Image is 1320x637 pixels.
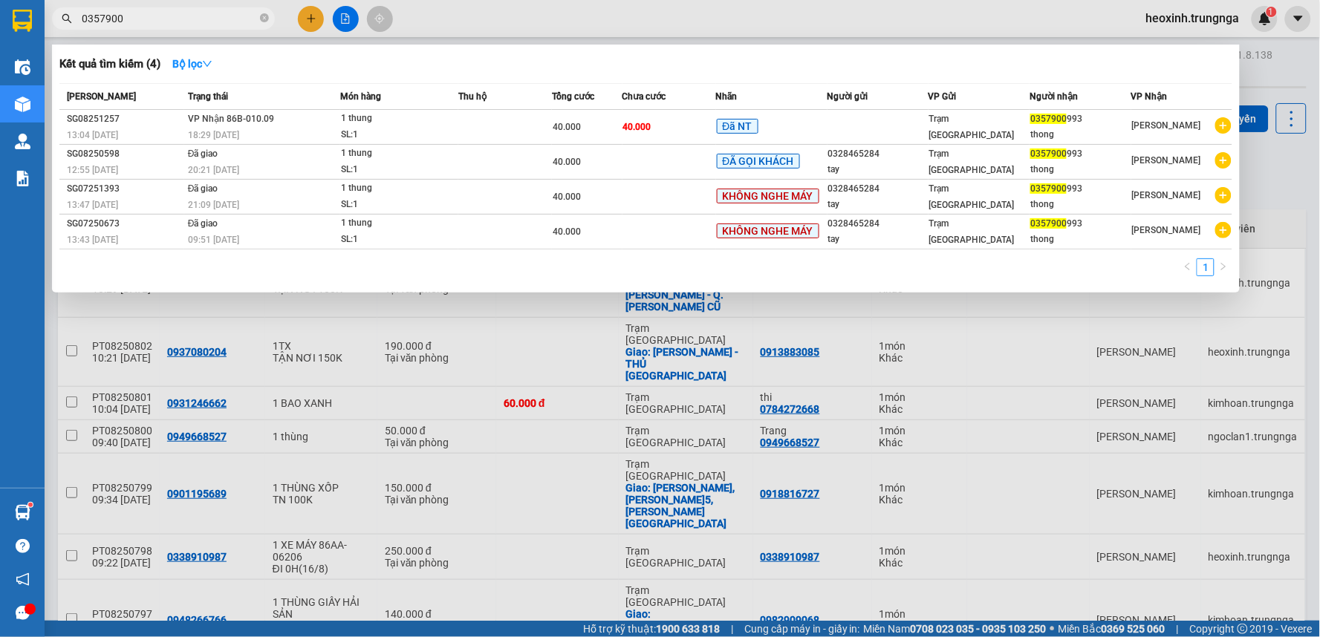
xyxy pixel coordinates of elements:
[1132,155,1201,166] span: [PERSON_NAME]
[160,52,224,76] button: Bộ lọcdown
[1219,262,1228,271] span: right
[1197,259,1214,275] a: 1
[188,200,239,210] span: 21:09 [DATE]
[103,63,198,112] li: VP Trạm [GEOGRAPHIC_DATA]
[341,111,452,127] div: 1 thung
[15,59,30,75] img: warehouse-icon
[717,119,758,134] span: Đã NT
[1215,152,1232,169] span: plus-circle
[1132,225,1201,235] span: [PERSON_NAME]
[15,171,30,186] img: solution-icon
[1030,181,1130,197] div: 993
[188,148,218,159] span: Đã giao
[553,226,581,237] span: 40.000
[1183,262,1192,271] span: left
[15,505,30,520] img: warehouse-icon
[1030,232,1130,247] div: thong
[28,503,33,507] sup: 1
[188,235,239,245] span: 09:51 [DATE]
[553,122,581,132] span: 40.000
[260,12,269,26] span: close-circle
[67,165,118,175] span: 12:55 [DATE]
[16,539,30,553] span: question-circle
[188,218,218,229] span: Đã giao
[82,10,257,27] input: Tìm tên, số ĐT hoặc mã đơn
[7,7,59,59] img: logo.jpg
[67,200,118,210] span: 13:47 [DATE]
[7,82,18,93] span: environment
[15,134,30,149] img: warehouse-icon
[1215,222,1232,238] span: plus-circle
[929,148,1015,175] span: Trạm [GEOGRAPHIC_DATA]
[1030,216,1130,232] div: 993
[67,130,118,140] span: 13:04 [DATE]
[260,13,269,22] span: close-circle
[929,114,1015,140] span: Trạm [GEOGRAPHIC_DATA]
[341,215,452,232] div: 1 thung
[1030,146,1130,162] div: 993
[828,91,868,102] span: Người gửi
[340,91,381,102] span: Món hàng
[341,197,452,213] div: SL: 1
[1030,183,1067,194] span: 0357900
[7,82,98,126] b: T1 [PERSON_NAME], P [PERSON_NAME]
[1030,114,1067,124] span: 0357900
[828,181,928,197] div: 0328465284
[828,146,928,162] div: 0328465284
[929,218,1015,245] span: Trạm [GEOGRAPHIC_DATA]
[13,10,32,32] img: logo-vxr
[7,7,215,36] li: Trung Nga
[1131,91,1168,102] span: VP Nhận
[1030,162,1130,177] div: thong
[929,183,1015,210] span: Trạm [GEOGRAPHIC_DATA]
[188,114,274,124] span: VP Nhận 86B-010.09
[341,162,452,178] div: SL: 1
[341,232,452,248] div: SL: 1
[67,181,183,197] div: SG07251393
[67,111,183,127] div: SG08251257
[341,146,452,162] div: 1 thung
[188,165,239,175] span: 20:21 [DATE]
[16,606,30,620] span: message
[1215,117,1232,134] span: plus-circle
[929,91,957,102] span: VP Gửi
[67,216,183,232] div: SG07250673
[188,130,239,140] span: 18:29 [DATE]
[7,63,103,79] li: [PERSON_NAME]
[717,223,819,238] span: KHÔNG NGHE MÁY
[67,91,136,102] span: [PERSON_NAME]
[341,180,452,197] div: 1 thung
[717,154,800,169] span: ĐÃ GỌI KHÁCH
[717,189,819,203] span: KHÔNG NGHE MÁY
[622,91,666,102] span: Chưa cước
[16,572,30,587] span: notification
[553,192,581,202] span: 40.000
[1030,127,1130,143] div: thong
[623,122,651,132] span: 40.000
[1179,258,1197,276] li: Previous Page
[62,13,72,24] span: search
[553,157,581,167] span: 40.000
[1132,120,1201,131] span: [PERSON_NAME]
[202,59,212,69] span: down
[552,91,594,102] span: Tổng cước
[828,162,928,177] div: tay
[1132,190,1201,200] span: [PERSON_NAME]
[1030,111,1130,127] div: 993
[188,183,218,194] span: Đã giao
[1030,148,1067,159] span: 0357900
[1197,258,1215,276] li: 1
[458,91,487,102] span: Thu hộ
[828,197,928,212] div: tay
[1030,91,1078,102] span: Người nhận
[1030,197,1130,212] div: thong
[59,56,160,72] h3: Kết quả tìm kiếm ( 4 )
[716,91,738,102] span: Nhãn
[67,235,118,245] span: 13:43 [DATE]
[15,97,30,112] img: warehouse-icon
[1215,187,1232,203] span: plus-circle
[1030,218,1067,229] span: 0357900
[341,127,452,143] div: SL: 1
[67,146,183,162] div: SG08250598
[828,232,928,247] div: tay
